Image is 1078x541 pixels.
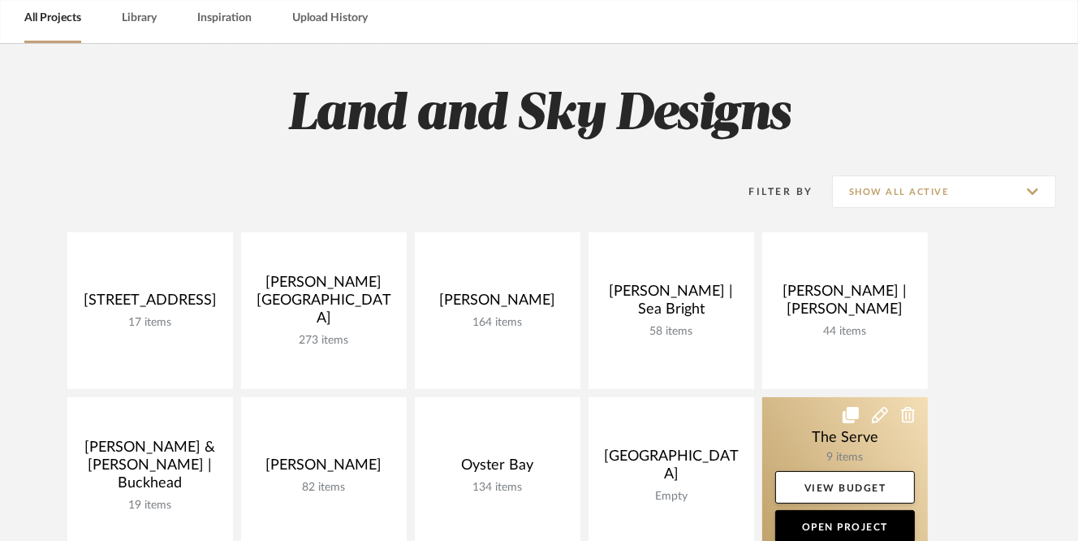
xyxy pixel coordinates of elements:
a: View Budget [775,471,915,504]
div: Empty [602,490,741,504]
div: [STREET_ADDRESS] [80,292,220,316]
div: [GEOGRAPHIC_DATA] [602,448,741,490]
a: Library [122,7,157,29]
div: 19 items [80,499,220,513]
div: 134 items [428,481,567,495]
div: [PERSON_NAME] | [PERSON_NAME] [775,283,915,325]
div: 273 items [254,334,394,348]
div: Filter By [728,184,813,200]
div: [PERSON_NAME] & [PERSON_NAME] | Buckhead [80,439,220,499]
div: Oyster Bay [428,457,567,481]
div: [PERSON_NAME] [428,292,567,316]
div: 58 items [602,325,741,339]
div: 164 items [428,316,567,330]
a: All Projects [24,7,81,29]
div: [PERSON_NAME] | Sea Bright [602,283,741,325]
div: 82 items [254,481,394,495]
div: 17 items [80,316,220,330]
a: Inspiration [197,7,252,29]
a: Upload History [292,7,368,29]
div: 44 items [775,325,915,339]
div: [PERSON_NAME][GEOGRAPHIC_DATA] [254,274,394,334]
div: [PERSON_NAME] [254,457,394,481]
